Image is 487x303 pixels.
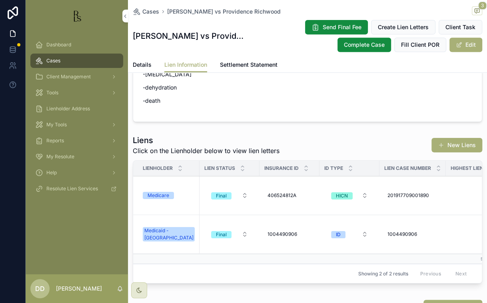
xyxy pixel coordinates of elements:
[216,231,227,238] div: Final
[133,146,279,155] span: Click on the Lienholder below to view lien letters
[358,271,408,277] span: Showing 2 of 2 results
[30,70,123,84] a: Client Management
[143,83,220,92] p: -dehydration
[324,188,375,203] a: Select Button
[142,8,159,16] span: Cases
[133,135,279,146] h1: Liens
[46,153,74,160] span: My Resolute
[133,58,152,74] a: Details
[46,90,58,96] span: Tools
[478,2,487,10] span: 3
[387,231,417,237] span: 1004490906
[26,32,128,206] div: scrollable content
[204,165,235,171] span: Lien Status
[387,192,429,199] span: 201917709001890
[35,284,45,293] span: DD
[401,41,439,49] span: Fill Client POR
[30,38,123,52] a: Dashboard
[336,231,341,238] div: ID
[305,20,368,34] button: Send Final Fee
[133,8,159,16] a: Cases
[167,8,281,16] a: [PERSON_NAME] vs Providence Richwood
[216,192,227,199] div: Final
[325,188,374,203] button: Select Button
[164,58,207,73] a: Lien Information
[384,189,441,202] a: 201917709001890
[46,58,60,64] span: Cases
[148,192,169,199] div: Medicare
[439,20,482,34] button: Client Task
[205,188,254,203] button: Select Button
[30,181,123,196] a: Resolute Lien Services
[337,38,391,52] button: Complete Case
[384,228,441,241] a: 1004490906
[133,61,152,69] span: Details
[46,122,67,128] span: My Tools
[323,23,361,31] span: Send Final Fee
[264,189,315,202] a: 406524812A
[371,20,435,34] button: Create Lien Letters
[264,165,299,171] span: Insurance ID
[336,192,348,199] div: HICN
[144,227,194,241] div: Medicaid - [GEOGRAPHIC_DATA]
[204,188,255,203] a: Select Button
[324,165,343,171] span: ID Type
[204,227,255,242] a: Select Button
[205,227,254,241] button: Select Button
[133,30,247,42] h1: [PERSON_NAME] vs Providence Richwood
[46,138,64,144] span: Reports
[46,74,91,80] span: Client Management
[445,23,475,31] span: Client Task
[30,134,123,148] a: Reports
[30,118,123,132] a: My Tools
[143,165,173,171] span: Lienholder
[164,61,207,69] span: Lien Information
[30,54,123,68] a: Cases
[344,41,385,49] span: Complete Case
[30,86,123,100] a: Tools
[264,228,315,241] a: 1004490906
[30,165,123,180] a: Help
[46,185,98,192] span: Resolute Lien Services
[30,150,123,164] a: My Resolute
[143,192,195,199] a: Medicare
[70,10,83,22] img: App logo
[143,227,195,241] a: Medicaid - [GEOGRAPHIC_DATA]
[267,192,296,199] span: 406524812A
[449,38,482,52] button: Edit
[220,58,277,74] a: Settlement Statement
[472,6,482,16] button: 3
[324,227,375,242] a: Select Button
[143,96,220,105] p: -death
[378,23,429,31] span: Create Lien Letters
[56,285,102,293] p: [PERSON_NAME]
[46,42,71,48] span: Dashboard
[220,61,277,69] span: Settlement Statement
[394,38,446,52] button: Fill Client POR
[325,227,374,241] button: Select Button
[46,106,90,112] span: Lienholder Address
[143,70,220,78] p: -[MEDICAL_DATA]
[30,102,123,116] a: Lienholder Address
[267,231,297,237] span: 1004490906
[431,138,482,152] button: New Liens
[384,165,431,171] span: Lien Case Number
[46,169,57,176] span: Help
